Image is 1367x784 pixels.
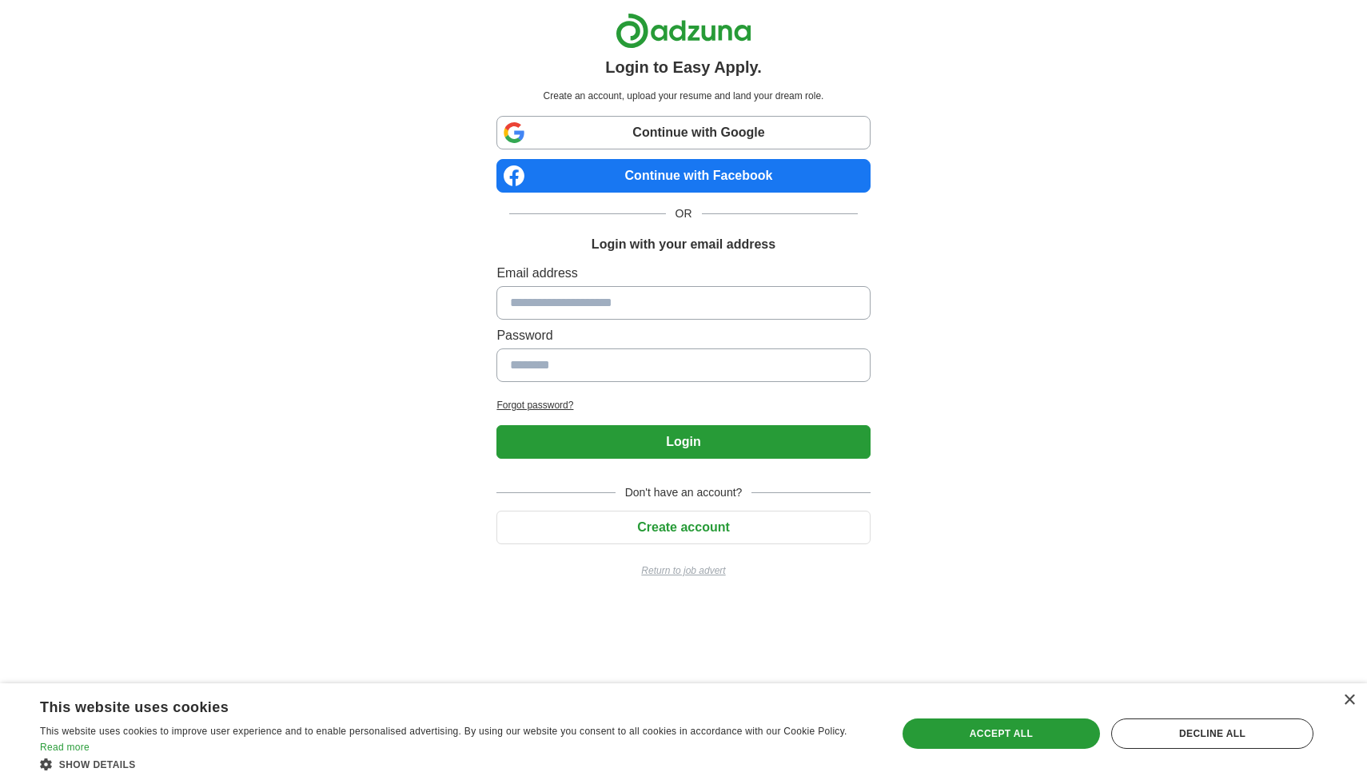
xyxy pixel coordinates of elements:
div: Close [1343,694,1355,706]
button: Login [496,425,870,459]
h1: Login with your email address [592,235,775,254]
button: Create account [496,511,870,544]
img: Adzuna logo [616,13,751,49]
a: Forgot password? [496,398,870,412]
span: OR [666,205,702,222]
div: This website uses cookies [40,693,831,717]
a: Continue with Facebook [496,159,870,193]
label: Email address [496,264,870,283]
a: Read more, opens a new window [40,742,90,753]
div: Show details [40,756,871,772]
div: Decline all [1111,718,1313,749]
p: Create an account, upload your resume and land your dream role. [500,89,867,103]
div: Accept all [903,718,1100,749]
label: Password [496,326,870,345]
a: Continue with Google [496,116,870,149]
a: Return to job advert [496,563,870,578]
span: This website uses cookies to improve user experience and to enable personalised advertising. By u... [40,726,847,737]
span: Show details [59,759,136,770]
span: Don't have an account? [616,484,752,501]
h1: Login to Easy Apply. [605,55,762,79]
a: Create account [496,520,870,534]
